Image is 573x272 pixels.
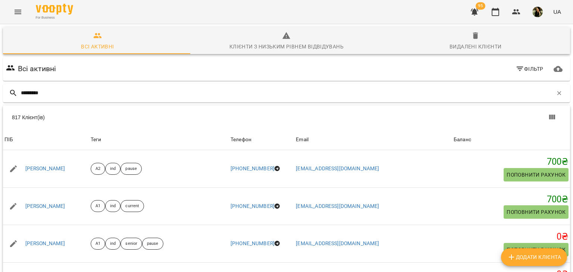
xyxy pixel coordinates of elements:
[507,170,566,179] span: Поповнити рахунок
[105,163,120,175] div: ind
[450,42,501,51] div: Видалені клієнти
[504,205,569,219] button: Поповнити рахунок
[454,135,471,144] div: Sort
[507,253,561,262] span: Додати клієнта
[543,108,561,126] button: Показати колонки
[296,165,379,171] a: [EMAIL_ADDRESS][DOMAIN_NAME]
[454,156,569,168] h5: 700 ₴
[229,42,344,51] div: Клієнти з низьким рівнем відвідувань
[36,4,73,15] img: Voopty Logo
[120,238,142,250] div: senior
[231,135,251,144] div: Телефон
[296,240,379,246] a: [EMAIL_ADDRESS][DOMAIN_NAME]
[296,203,379,209] a: [EMAIL_ADDRESS][DOMAIN_NAME]
[4,135,13,144] div: ПІБ
[91,200,105,212] div: А1
[91,163,105,175] div: А2
[95,241,100,247] p: А1
[553,8,561,16] span: UA
[231,203,275,209] a: [PHONE_NUMBER]
[91,238,105,250] div: А1
[125,241,137,247] p: senior
[81,42,114,51] div: Всі активні
[507,245,566,254] span: Поповнити рахунок
[91,135,228,144] div: Теги
[231,135,293,144] span: Телефон
[110,241,116,247] p: ind
[454,231,569,243] h5: 0 ₴
[550,5,564,19] button: UA
[105,238,120,250] div: ind
[105,200,120,212] div: ind
[296,135,309,144] div: Sort
[120,200,144,212] div: current
[25,203,65,210] a: [PERSON_NAME]
[147,241,159,247] p: pause
[110,203,116,209] p: ind
[110,166,116,172] p: ind
[231,135,251,144] div: Sort
[476,2,485,10] span: 95
[120,163,142,175] div: pause
[513,62,547,76] button: Фільтр
[142,238,163,250] div: pause
[25,165,65,173] a: [PERSON_NAME]
[125,203,139,209] p: current
[296,135,309,144] div: Email
[36,15,73,20] span: For Business
[95,203,100,209] p: А1
[454,135,569,144] span: Баланс
[501,248,567,266] button: Додати клієнта
[504,243,569,256] button: Поповнити рахунок
[231,240,275,246] a: [PHONE_NUMBER]
[504,168,569,181] button: Поповнити рахунок
[95,166,100,172] p: А2
[532,7,543,17] img: 5ccaf96a72ceb4fb7565109469418b56.jpg
[125,166,137,172] p: pause
[4,135,88,144] span: ПІБ
[25,240,65,247] a: [PERSON_NAME]
[454,194,569,205] h5: 700 ₴
[9,3,27,21] button: Menu
[516,64,544,73] span: Фільтр
[454,135,471,144] div: Баланс
[507,208,566,216] span: Поповнити рахунок
[18,63,56,75] h6: Всі активні
[3,105,570,129] div: Table Toolbar
[4,135,13,144] div: Sort
[296,135,451,144] span: Email
[231,165,275,171] a: [PHONE_NUMBER]
[12,114,294,121] div: 817 Клієнт(ів)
